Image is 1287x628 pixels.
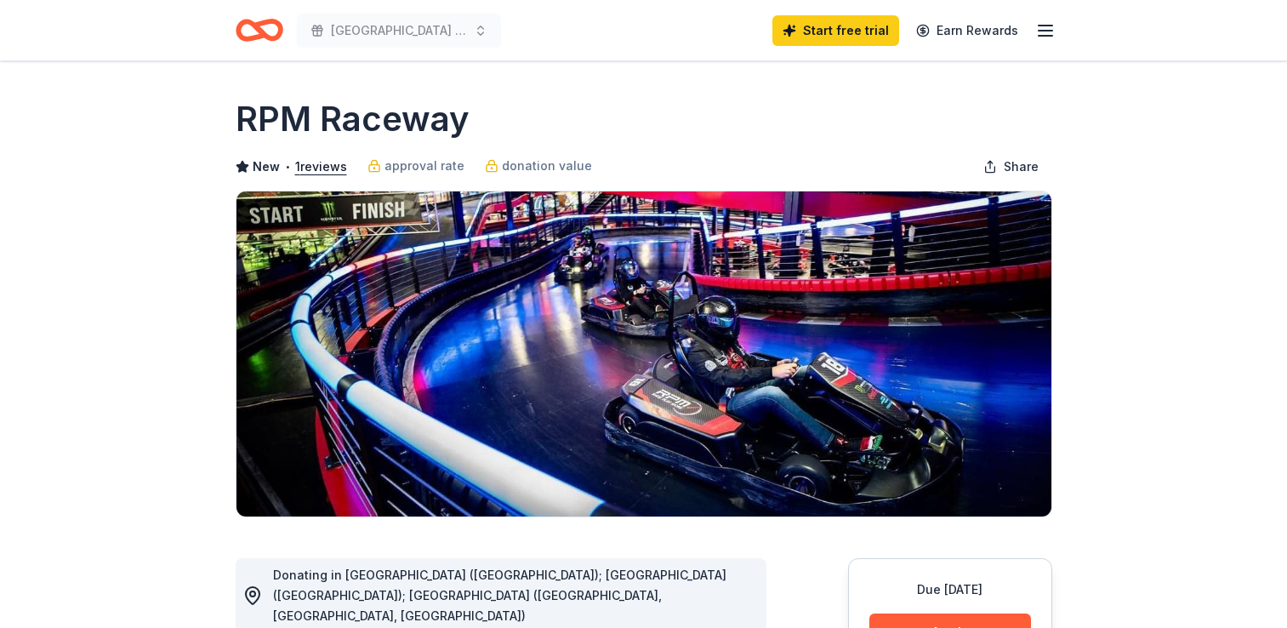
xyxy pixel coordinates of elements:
button: Share [970,150,1052,184]
h1: RPM Raceway [236,95,470,143]
span: [GEOGRAPHIC_DATA] Gala [331,20,467,41]
a: approval rate [367,156,464,176]
span: Share [1004,157,1039,177]
a: Home [236,10,283,50]
span: approval rate [384,156,464,176]
img: Image for RPM Raceway [236,191,1051,517]
button: [GEOGRAPHIC_DATA] Gala [297,14,501,48]
span: New [253,157,280,177]
span: Donating in [GEOGRAPHIC_DATA] ([GEOGRAPHIC_DATA]); [GEOGRAPHIC_DATA] ([GEOGRAPHIC_DATA]); [GEOGRA... [273,568,726,623]
a: Start free trial [772,15,899,46]
button: 1reviews [295,157,347,177]
a: donation value [485,156,592,176]
span: donation value [502,156,592,176]
a: Earn Rewards [906,15,1028,46]
span: • [284,160,290,174]
div: Due [DATE] [869,579,1031,600]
